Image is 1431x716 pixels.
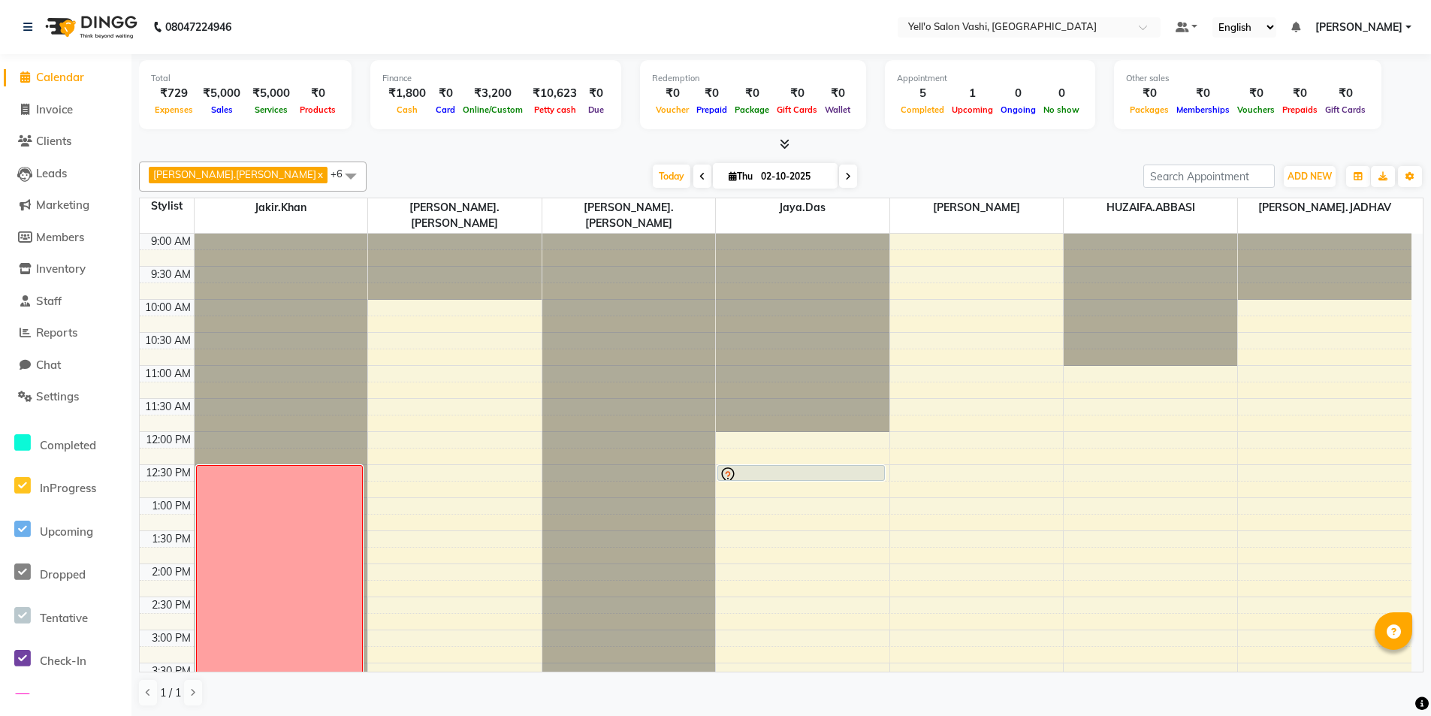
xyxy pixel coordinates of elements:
div: ₹3,200 [459,85,527,102]
div: ₹729 [151,85,197,102]
div: ₹0 [1126,85,1173,102]
span: Wallet [821,104,854,115]
div: ₹5,000 [197,85,246,102]
a: Inventory [4,261,128,278]
span: Inventory [36,261,86,276]
div: [PERSON_NAME], TK02, 12:30 PM-12:45 PM, UNDERARM [718,466,884,480]
b: 08047224946 [165,6,231,48]
span: No show [1040,104,1083,115]
div: ₹0 [1233,85,1279,102]
span: Voucher [652,104,693,115]
span: Settings [36,389,79,403]
span: Completed [40,438,96,452]
span: Services [251,104,291,115]
span: Online/Custom [459,104,527,115]
div: Other sales [1126,72,1369,85]
span: Packages [1126,104,1173,115]
div: 2:00 PM [149,564,194,580]
div: 1 [948,85,997,102]
div: 9:30 AM [148,267,194,282]
div: ₹0 [1173,85,1233,102]
span: Staff [36,294,62,308]
a: Staff [4,293,128,310]
div: Stylist [140,198,194,214]
div: 0 [997,85,1040,102]
a: Leads [4,165,128,183]
div: 5 [897,85,948,102]
span: Expenses [151,104,197,115]
span: Cash [393,104,421,115]
input: 2025-10-02 [756,165,832,188]
div: Total [151,72,340,85]
iframe: chat widget [1368,656,1416,701]
span: Memberships [1173,104,1233,115]
span: Jaya.Das [716,198,889,217]
div: 11:30 AM [142,399,194,415]
span: Gift Cards [1321,104,1369,115]
a: Calendar [4,69,128,86]
span: Card [432,104,459,115]
span: Tentative [40,611,88,625]
div: ₹5,000 [246,85,296,102]
div: ₹0 [583,85,609,102]
span: Leads [36,166,67,180]
div: ₹0 [432,85,459,102]
a: Invoice [4,101,128,119]
div: 12:00 PM [143,432,194,448]
input: Search Appointment [1143,165,1275,188]
span: Due [584,104,608,115]
div: ₹0 [693,85,731,102]
img: logo [38,6,141,48]
span: Package [731,104,773,115]
span: Jakir.khan [195,198,368,217]
span: [PERSON_NAME].[PERSON_NAME] [368,198,542,233]
div: 2:30 PM [149,597,194,613]
span: Upcoming [948,104,997,115]
div: ₹10,623 [527,85,583,102]
div: Redemption [652,72,854,85]
span: Vouchers [1233,104,1279,115]
a: Members [4,229,128,246]
span: Products [296,104,340,115]
div: ₹0 [821,85,854,102]
span: Marketing [36,198,89,212]
span: Today [653,165,690,188]
span: [PERSON_NAME].[PERSON_NAME] [542,198,716,233]
span: ADD NEW [1288,171,1332,182]
span: Gift Cards [773,104,821,115]
span: Prepaids [1279,104,1321,115]
a: x [316,168,323,180]
div: 10:30 AM [142,333,194,349]
span: 1 / 1 [160,685,181,701]
span: Prepaid [693,104,731,115]
div: ₹0 [1279,85,1321,102]
a: Clients [4,133,128,150]
a: Marketing [4,197,128,214]
a: Reports [4,325,128,342]
div: ₹0 [296,85,340,102]
div: 10:00 AM [142,300,194,316]
div: 3:30 PM [149,663,194,679]
div: 1:00 PM [149,498,194,514]
a: Settings [4,388,128,406]
span: Clients [36,134,71,148]
span: Members [36,230,84,244]
div: ₹1,800 [382,85,432,102]
span: Upcoming [40,524,93,539]
button: ADD NEW [1284,166,1336,187]
a: Chat [4,357,128,374]
div: ₹0 [1321,85,1369,102]
div: ₹0 [652,85,693,102]
span: [PERSON_NAME] [890,198,1064,217]
span: +6 [331,168,354,180]
span: Sales [207,104,237,115]
span: Chat [36,358,61,372]
div: 12:30 PM [143,465,194,481]
div: ₹0 [731,85,773,102]
span: [PERSON_NAME].[PERSON_NAME] [153,168,316,180]
span: Check-In [40,654,86,668]
span: InProgress [40,481,96,495]
span: [PERSON_NAME].JADHAV [1238,198,1411,217]
div: ₹0 [773,85,821,102]
span: Invoice [36,102,73,116]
